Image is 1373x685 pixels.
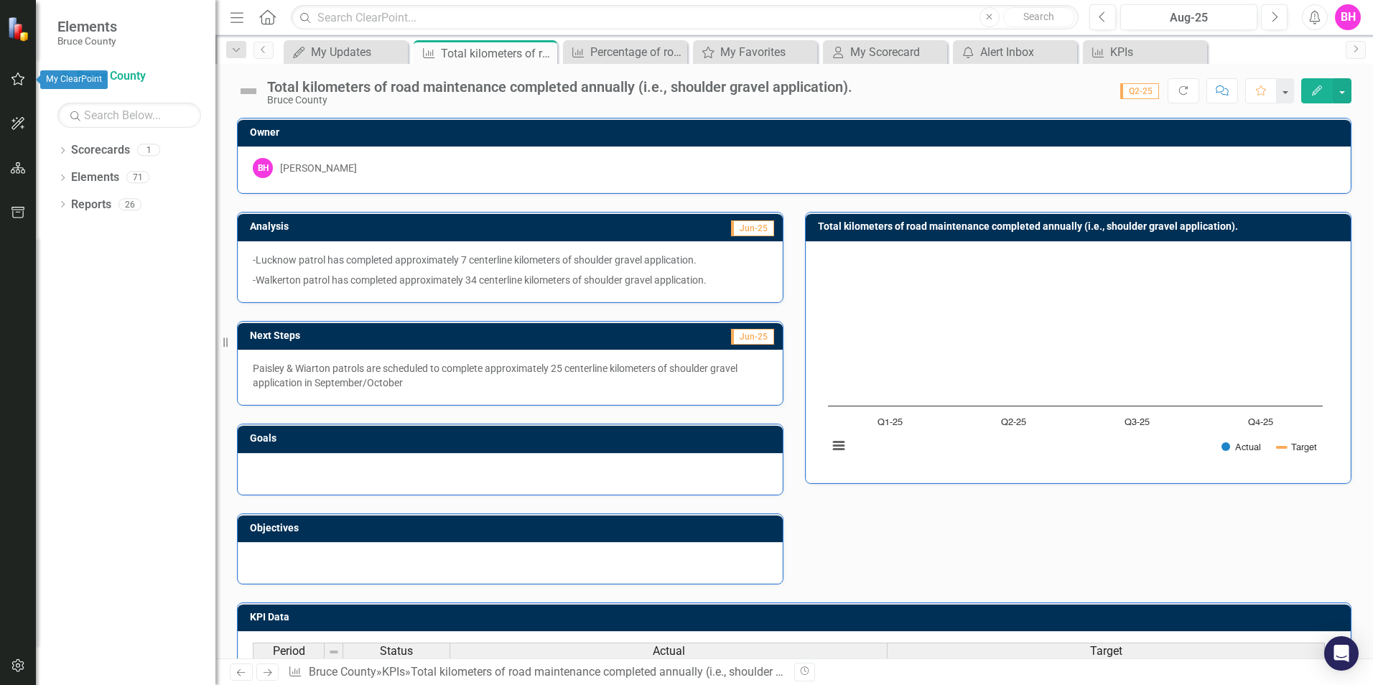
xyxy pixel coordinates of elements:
h3: Owner [250,127,1344,138]
span: Search [1023,11,1054,22]
div: My Updates [311,43,404,61]
svg: Interactive chart [821,253,1330,468]
div: Bruce County [267,95,852,106]
div: 26 [118,198,141,210]
text: Q1-25 [878,418,903,427]
span: Q2-25 [1120,83,1159,99]
span: Status [380,645,413,658]
text: Q4-25 [1248,418,1273,427]
a: KPIs [382,665,405,679]
div: [PERSON_NAME] [280,161,357,175]
div: Total kilometers of road maintenance completed annually (i.e., shoulder gravel application). [267,79,852,95]
span: Actual [653,645,685,658]
a: Bruce County [57,68,201,85]
div: My Favorites [720,43,814,61]
a: My Scorecard [827,43,944,61]
div: Open Intercom Messenger [1324,636,1359,671]
span: Jun-25 [731,329,774,345]
text: Q3-25 [1125,418,1150,427]
button: View chart menu, Chart [829,436,849,456]
div: Total kilometers of road maintenance completed annually (i.e., shoulder gravel application). [411,665,873,679]
div: My ClearPoint [40,70,108,89]
h3: KPI Data [250,612,1344,623]
a: Elements [71,169,119,186]
div: KPIs [1110,43,1204,61]
a: My Updates [287,43,404,61]
span: Jun-25 [731,220,774,236]
button: Show Target [1277,442,1317,452]
a: Percentage of roads maintained within the Minimum Maintenance Standards (MMS) for snow and ice cl... [567,43,684,61]
button: Search [1003,7,1075,27]
div: 71 [126,172,149,184]
h3: Analysis [250,221,495,232]
input: Search Below... [57,103,201,128]
div: » » [288,664,783,681]
small: Bruce County [57,35,117,47]
h3: Goals [250,433,776,444]
img: 8DAGhfEEPCf229AAAAAElFTkSuQmCC [328,646,340,658]
a: Bruce County [309,665,376,679]
p: -Lucknow patrol has completed approximately 7 centerline kilometers of shoulder gravel application. [253,253,768,270]
a: Alert Inbox [957,43,1074,61]
button: Aug-25 [1120,4,1257,30]
span: Period [273,645,305,658]
h3: Objectives [250,523,776,533]
input: Search ClearPoint... [291,5,1079,30]
div: Alert Inbox [980,43,1074,61]
div: Aug-25 [1125,9,1252,27]
div: My Scorecard [850,43,944,61]
span: Target [1090,645,1122,658]
a: KPIs [1086,43,1204,61]
h3: Next Steps [250,330,529,341]
h3: Total kilometers of road maintenance completed annually (i.e., shoulder gravel application). [818,221,1344,232]
span: Elements [57,18,117,35]
div: Percentage of roads maintained within the Minimum Maintenance Standards (MMS) for snow and ice cl... [590,43,684,61]
div: BH [253,158,273,178]
p: Paisley & Wiarton patrols are scheduled to complete approximately 25 centerline kilometers of sho... [253,361,768,390]
img: ClearPoint Strategy [6,15,33,42]
div: 1 [137,144,160,157]
a: Reports [71,197,111,213]
button: Show Actual [1221,442,1261,452]
div: Chart. Highcharts interactive chart. [821,253,1336,468]
div: Total kilometers of road maintenance completed annually (i.e., shoulder gravel application). [441,45,554,62]
button: BH [1335,4,1361,30]
a: My Favorites [697,43,814,61]
a: Scorecards [71,142,130,159]
img: Not Defined [237,80,260,103]
text: Q2-25 [1001,418,1026,427]
p: -Walkerton patrol has completed approximately 34 centerline kilometers of shoulder gravel applica... [253,270,768,287]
